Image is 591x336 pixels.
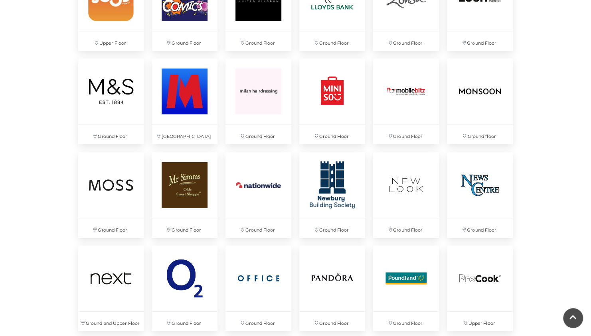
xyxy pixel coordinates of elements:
p: Ground Floor [152,31,217,51]
p: Ground Floor [78,125,144,144]
p: Ground Floor [373,218,439,238]
a: Ground floor [443,55,517,148]
p: Ground Floor [299,218,365,238]
p: Ground Floor [152,312,217,331]
p: [GEOGRAPHIC_DATA] [152,125,217,144]
p: Ground Floor [78,218,144,238]
a: Ground and Upper Floor [74,242,148,335]
a: Ground Floor [221,148,295,242]
a: Ground Floor [295,148,369,242]
p: Ground Floor [299,125,365,144]
p: Ground Floor [373,31,439,51]
p: Ground Floor [225,31,291,51]
a: Upper Floor [443,242,517,335]
a: Ground Floor [295,55,369,148]
a: Ground Floor [369,55,443,148]
p: Ground Floor [447,218,513,238]
a: Ground Floor [369,148,443,242]
a: Ground Floor [221,55,295,148]
a: [GEOGRAPHIC_DATA] [148,55,221,148]
a: Ground Floor [74,55,148,148]
p: Ground and Upper Floor [78,312,144,331]
a: Ground Floor [369,242,443,335]
a: Ground Floor [148,148,221,242]
p: Ground Floor [299,312,365,331]
p: Ground Floor [152,218,217,238]
a: Ground Floor [295,242,369,335]
a: Ground Floor [443,148,517,242]
p: Ground Floor [447,31,513,51]
p: Ground Floor [225,312,291,331]
p: Ground Floor [373,125,439,144]
p: Ground Floor [373,312,439,331]
p: Upper Floor [447,312,513,331]
p: Ground Floor [225,125,291,144]
p: Ground Floor [225,218,291,238]
a: Ground Floor [74,148,148,242]
p: Ground floor [447,125,513,144]
p: Upper Floor [78,31,144,51]
a: Ground Floor [148,242,221,335]
p: Ground Floor [299,31,365,51]
a: Ground Floor [221,242,295,335]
